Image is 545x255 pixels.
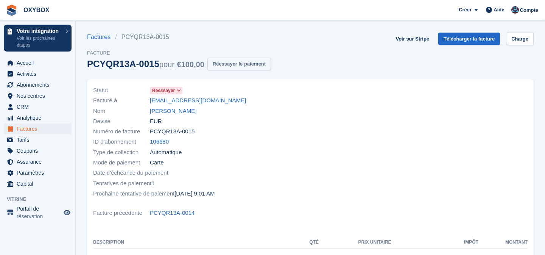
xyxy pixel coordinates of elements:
[150,209,195,217] a: PCYQR13A-0014
[4,124,72,134] a: menu
[4,205,72,220] a: menu
[150,138,169,146] a: 106680
[4,178,72,189] a: menu
[391,236,478,249] th: Impôt
[93,148,150,157] span: Type de collection
[319,236,391,249] th: Prix unitaire
[4,80,72,90] a: menu
[17,80,62,90] span: Abonnements
[152,87,175,94] span: Réessayer
[150,117,162,126] span: EUR
[93,158,150,167] span: Mode de paiement
[93,209,150,217] span: Facture précédente
[392,33,432,45] a: Voir sur Stripe
[494,6,504,14] span: Aide
[93,236,298,249] th: Description
[17,69,62,79] span: Activités
[298,236,319,249] th: Qté
[174,189,215,198] time: 2025-09-07 07:01:31 UTC
[93,179,151,188] span: Tentatives de paiement
[459,6,472,14] span: Créer
[4,113,72,123] a: menu
[4,102,72,112] a: menu
[62,208,72,217] a: Boutique d'aperçu
[17,91,62,101] span: Nos centres
[93,86,150,95] span: Statut
[93,189,174,198] span: Prochaine tentative de paiement
[87,59,204,69] div: PCYQR13A-0015
[506,33,534,45] a: Charge
[150,158,164,167] span: Carte
[150,86,182,95] a: Réessayer
[4,145,72,156] a: menu
[150,107,196,116] a: [PERSON_NAME]
[159,60,174,69] span: pour
[511,6,519,14] img: Oriana Devaux
[4,156,72,167] a: menu
[151,179,154,188] span: 1
[17,124,62,134] span: Factures
[20,4,52,16] a: OXYBOX
[93,96,150,105] span: Facturé à
[4,69,72,79] a: menu
[6,5,17,16] img: stora-icon-8386f47178a22dfd0bd8f6a31ec36ba5ce8667c1dd55bd0f319d3a0aa187defe.svg
[177,60,204,69] span: €100,00
[438,33,500,45] a: Télécharger la facture
[4,25,72,52] a: Votre intégration Voir les prochaines étapes
[7,196,75,203] span: Vitrine
[93,107,150,116] span: Nom
[93,127,150,136] span: Numéro de facture
[17,178,62,189] span: Capital
[520,6,538,14] span: Compte
[93,169,168,177] span: Date d'échéance du paiement
[17,167,62,178] span: Paramètres
[4,91,72,101] a: menu
[4,135,72,145] a: menu
[4,167,72,178] a: menu
[17,145,62,156] span: Coupons
[17,113,62,123] span: Analytique
[150,127,195,136] span: PCYQR13A-0015
[17,28,62,34] p: Votre intégration
[4,58,72,68] a: menu
[150,148,182,157] span: Automatique
[87,33,271,42] nav: breadcrumbs
[93,138,150,146] span: ID d'abonnement
[17,102,62,112] span: CRM
[207,58,271,70] button: Réessayer le paiement
[17,205,62,220] span: Portail de réservation
[17,35,62,48] p: Voir les prochaines étapes
[87,49,271,57] span: Facture
[17,156,62,167] span: Assurance
[17,135,62,145] span: Tarifs
[17,58,62,68] span: Accueil
[87,33,115,42] a: Factures
[93,117,150,126] span: Devise
[150,96,246,105] a: [EMAIL_ADDRESS][DOMAIN_NAME]
[478,236,528,249] th: Montant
